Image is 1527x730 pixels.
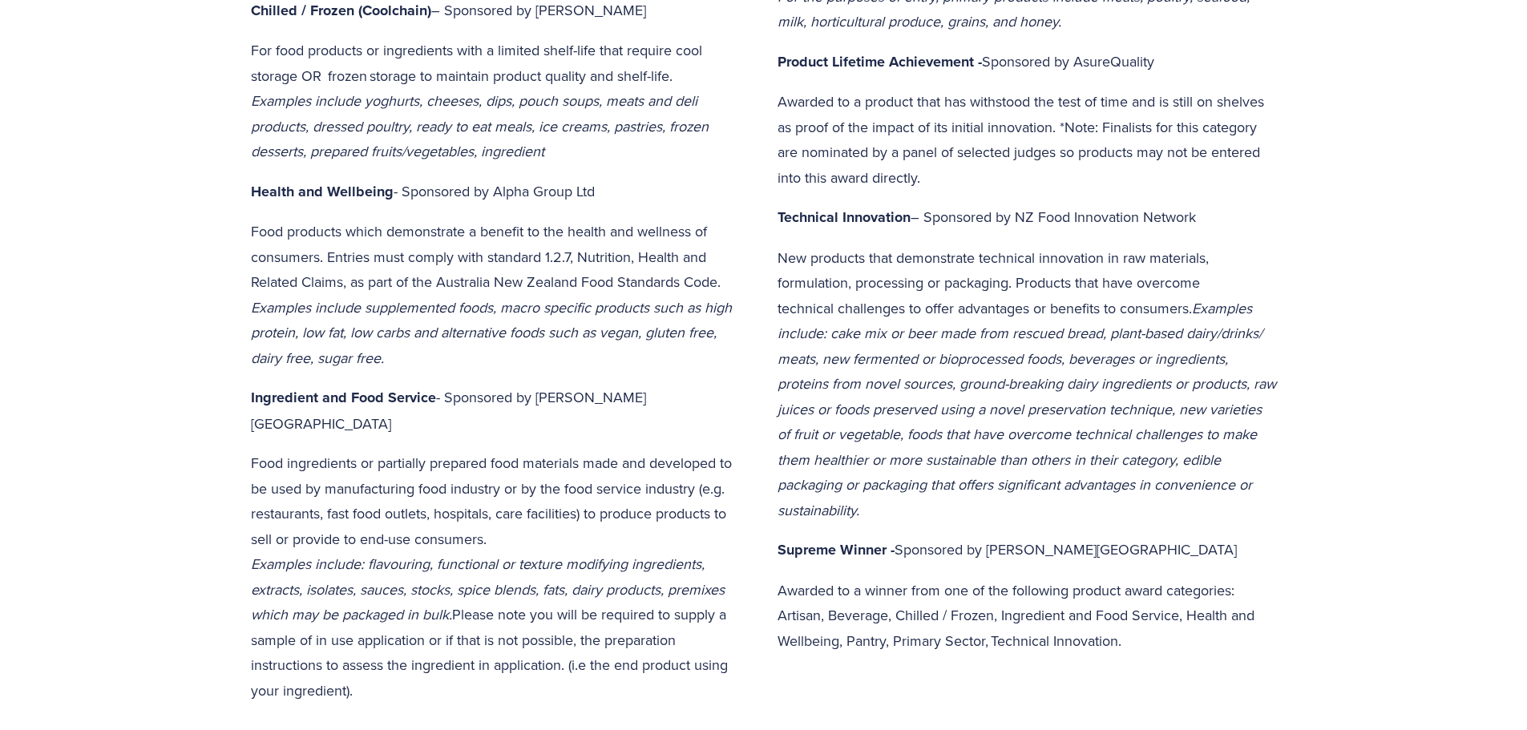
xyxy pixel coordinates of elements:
p: Awarded to a winner from one of the following product award categories: Artisan, Beverage, Chille... [778,578,1277,654]
p: New products that demonstrate technical innovation in raw materials, formulation, processing or p... [778,245,1277,523]
em: Examples include yoghurts, cheeses, dips, pouch soups, meats and deli products, dressed poultry, ... [251,91,713,161]
strong: Health and Wellbeing [251,181,394,202]
strong: Ingredient and Food Service [251,387,436,408]
p: For food products or ingredients with a limited shelf-life that require cool storage OR frozen st... [251,38,750,164]
em: Examples include: flavouring, functional or texture modifying ingredients, extracts, isolates, sa... [251,554,729,624]
p: Sponsored by [PERSON_NAME][GEOGRAPHIC_DATA] [778,537,1277,563]
strong: Technical Innovation [778,207,911,228]
p: - Sponsored by [PERSON_NAME][GEOGRAPHIC_DATA] [251,385,750,436]
p: Food ingredients or partially prepared food materials made and developed to be used by manufactur... [251,450,750,703]
em: Examples include: cake mix or beer made from rescued bread, plant-based dairy/drinks/ meats, new ... [778,298,1280,520]
p: - Sponsored by Alpha Group Ltd [251,179,750,205]
p: Awarded to a product that has withstood the test of time and is still on shelves as proof of the ... [778,89,1277,190]
strong: Product Lifetime Achievement - [778,51,982,72]
p: – Sponsored by NZ Food Innovation Network [778,204,1277,231]
em: Examples include supplemented foods, macro specific products such as high protein, low fat, low c... [251,297,736,368]
strong: Supreme Winner - [778,539,895,560]
p: Sponsored by AsureQuality [778,49,1277,75]
p: Food products which demonstrate a benefit to the health and wellness of consumers. Entries must c... [251,219,750,370]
